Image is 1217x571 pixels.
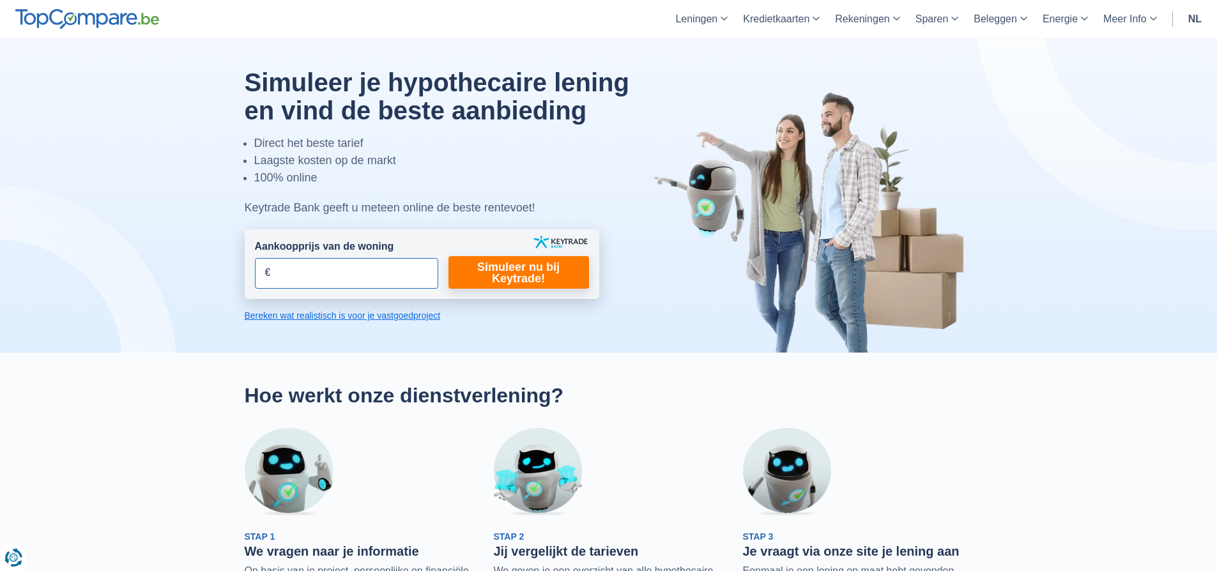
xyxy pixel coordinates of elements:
img: image-hero [654,91,973,353]
img: TopCompare [15,9,159,29]
span: Stap 1 [245,531,275,542]
h1: Simuleer je hypothecaire lening en vind de beste aanbieding [245,68,662,125]
h2: Hoe werkt onze dienstverlening? [245,383,973,407]
h3: We vragen naar je informatie [245,544,475,559]
img: Stap 2 [494,428,582,516]
span: Stap 2 [494,531,524,542]
a: Bereken wat realistisch is voor je vastgoedproject [245,309,599,322]
li: Laagste kosten op de markt [254,152,662,169]
span: € [265,266,271,280]
a: Simuleer nu bij Keytrade! [448,256,589,289]
img: Stap 1 [245,428,333,516]
h3: Je vraagt via onze site je lening aan [743,544,973,559]
img: Stap 3 [743,428,831,516]
li: 100% online [254,169,662,187]
li: Direct het beste tarief [254,135,662,152]
span: Stap 3 [743,531,774,542]
img: keytrade [533,236,588,248]
div: Keytrade Bank geeft u meteen online de beste rentevoet! [245,199,662,217]
label: Aankoopprijs van de woning [255,240,394,254]
h3: Jij vergelijkt de tarieven [494,544,724,559]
